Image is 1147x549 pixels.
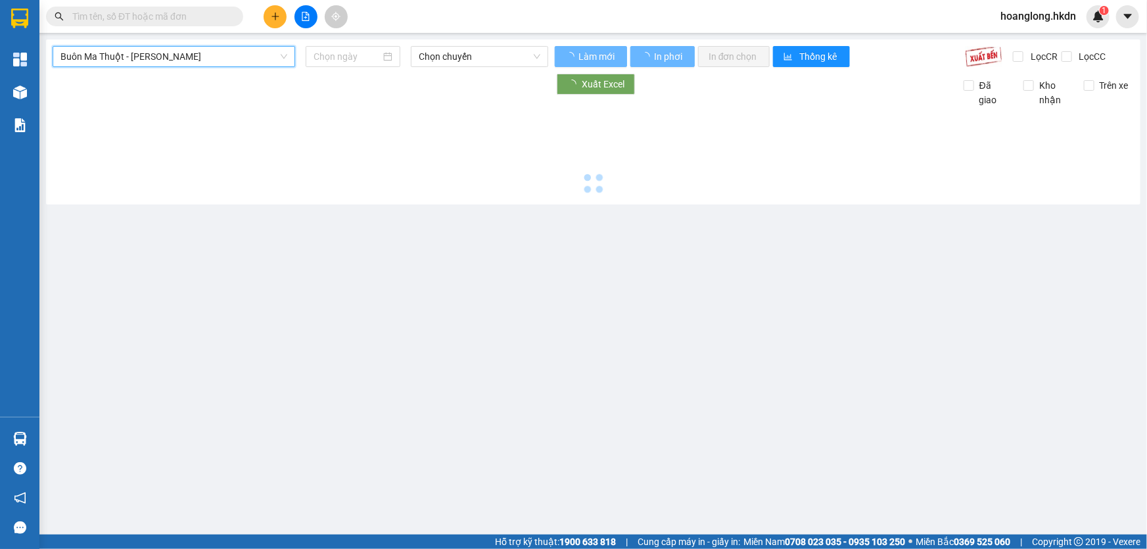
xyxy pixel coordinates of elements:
[1100,6,1109,15] sup: 1
[630,46,695,67] button: In phơi
[13,85,27,99] img: warehouse-icon
[13,53,27,66] img: dashboard-icon
[954,537,1010,547] strong: 0369 525 060
[1092,11,1104,22] img: icon-new-feature
[314,49,381,64] input: Chọn ngày
[559,537,616,547] strong: 1900 633 818
[14,462,26,475] span: question-circle
[1094,78,1134,93] span: Trên xe
[785,537,905,547] strong: 0708 023 035 - 0935 103 250
[698,46,770,67] button: In đơn chọn
[800,49,839,64] span: Thống kê
[11,9,28,28] img: logo-vxr
[55,12,64,21] span: search
[331,12,340,21] span: aim
[14,521,26,534] span: message
[990,8,1087,24] span: hoanglong.hkdn
[13,118,27,132] img: solution-icon
[14,492,26,504] span: notification
[495,535,616,549] span: Hỗ trợ kỹ thuật:
[1122,11,1134,22] span: caret-down
[1074,49,1108,64] span: Lọc CC
[1102,6,1106,15] span: 1
[1025,49,1060,64] span: Lọc CR
[784,52,795,62] span: bar-chart
[641,52,652,61] span: loading
[1020,535,1022,549] span: |
[654,49,684,64] span: In phơi
[325,5,348,28] button: aim
[557,74,635,95] button: Xuất Excel
[638,535,740,549] span: Cung cấp máy in - giấy in:
[916,535,1010,549] span: Miền Bắc
[965,46,1002,67] img: 9k=
[578,49,617,64] span: Làm mới
[773,46,850,67] button: bar-chartThống kê
[60,47,287,66] span: Buôn Ma Thuột - Đak Mil
[555,46,627,67] button: Làm mới
[565,52,576,61] span: loading
[974,78,1014,107] span: Đã giao
[264,5,287,28] button: plus
[419,47,540,66] span: Chọn chuyến
[743,535,905,549] span: Miền Nam
[1116,5,1139,28] button: caret-down
[908,539,912,544] span: ⚪️
[301,12,310,21] span: file-add
[13,432,27,446] img: warehouse-icon
[1034,78,1073,107] span: Kho nhận
[626,535,628,549] span: |
[271,12,280,21] span: plus
[294,5,317,28] button: file-add
[72,9,227,24] input: Tìm tên, số ĐT hoặc mã đơn
[1074,537,1083,546] span: copyright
